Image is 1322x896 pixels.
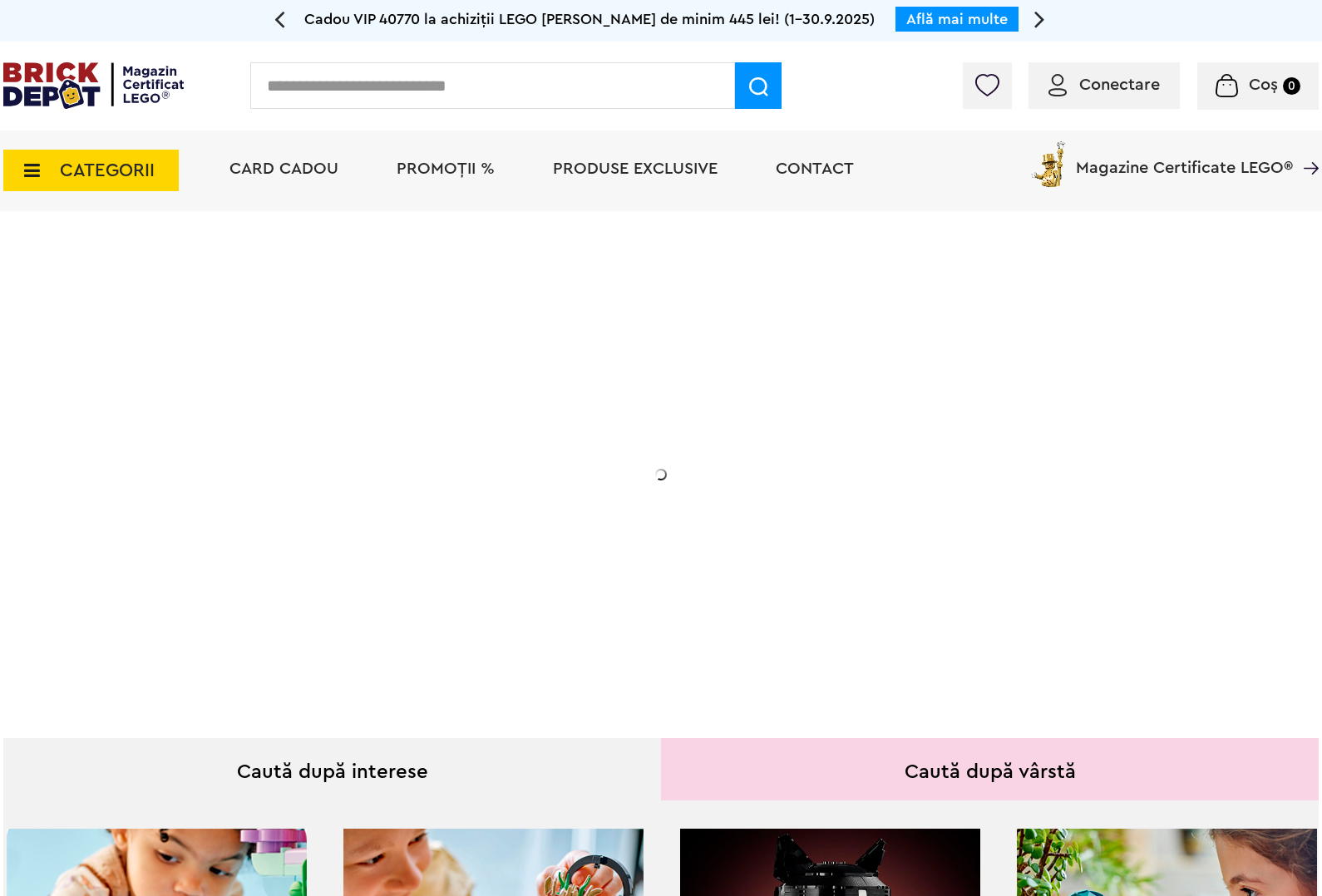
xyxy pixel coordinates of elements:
a: Card Cadou [229,160,338,177]
h1: 20% Reducere! [121,377,454,436]
div: Explorează [121,560,454,581]
span: CATEGORII [60,161,155,180]
a: Conectare [1048,76,1160,93]
span: Cadou VIP 40770 la achiziții LEGO [PERSON_NAME] de minim 445 lei! (1-30.9.2025) [304,12,875,27]
span: Conectare [1079,76,1160,93]
span: Magazine Certificate LEGO® [1076,138,1293,176]
small: 0 [1283,77,1300,95]
a: Magazine Certificate LEGO® [1293,138,1319,155]
h2: La două seturi LEGO de adulți achiziționate din selecție! În perioada 12 - [DATE]! [121,453,454,523]
div: Caută după interese [3,738,661,800]
span: Coș [1249,76,1278,93]
a: Află mai multe [906,12,1008,27]
a: Produse exclusive [553,160,718,177]
div: Caută după vârstă [661,738,1319,800]
a: PROMOȚII % [397,160,495,177]
a: Contact [776,160,854,177]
